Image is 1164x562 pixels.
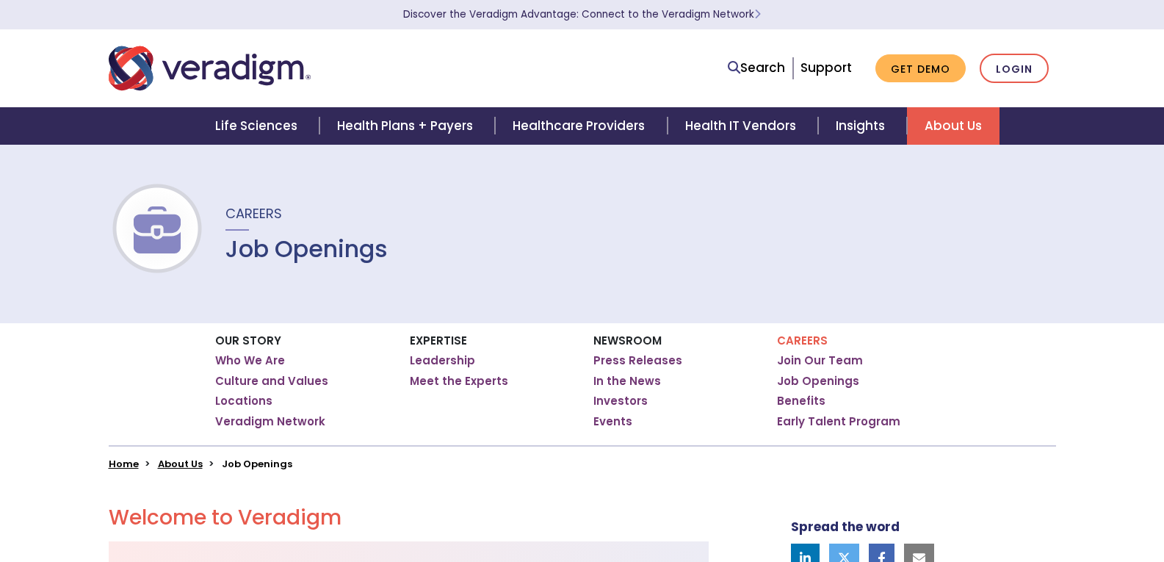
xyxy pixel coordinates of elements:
a: Early Talent Program [777,414,900,429]
a: Benefits [777,394,825,408]
a: Press Releases [593,353,682,368]
span: Careers [225,204,282,223]
a: About Us [907,107,999,145]
a: Get Demo [875,54,966,83]
a: Home [109,457,139,471]
a: Search [728,58,785,78]
a: Support [800,59,852,76]
a: Locations [215,394,272,408]
a: Meet the Experts [410,374,508,389]
strong: Spread the word [791,518,900,536]
a: Life Sciences [198,107,319,145]
span: Learn More [754,7,761,21]
a: Health Plans + Payers [319,107,495,145]
a: Discover the Veradigm Advantage: Connect to the Veradigm NetworkLearn More [403,7,761,21]
a: Join Our Team [777,353,863,368]
a: In the News [593,374,661,389]
a: Events [593,414,632,429]
a: Veradigm Network [215,414,325,429]
a: Culture and Values [215,374,328,389]
a: Investors [593,394,648,408]
a: About Us [158,457,203,471]
a: Leadership [410,353,475,368]
a: Login [980,54,1049,84]
a: Who We Are [215,353,285,368]
a: Health IT Vendors [668,107,818,145]
h2: Welcome to Veradigm [109,505,709,530]
a: Healthcare Providers [495,107,667,145]
h1: Job Openings [225,235,388,263]
img: Veradigm logo [109,44,311,93]
a: Insights [818,107,907,145]
a: Job Openings [777,374,859,389]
